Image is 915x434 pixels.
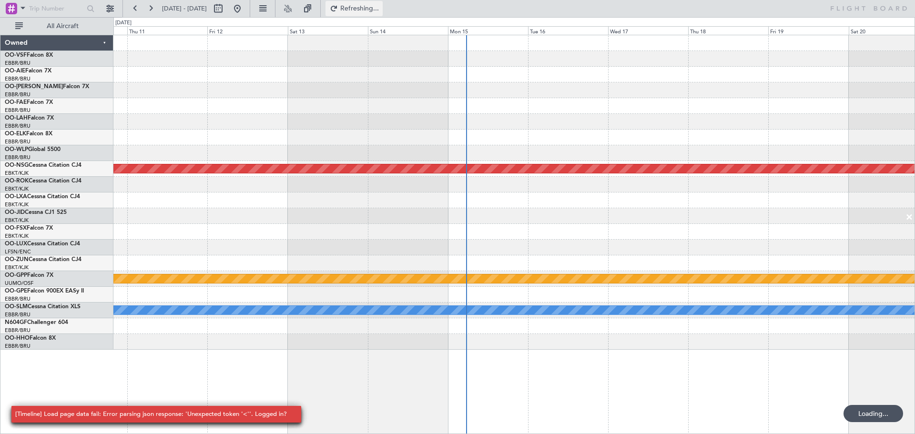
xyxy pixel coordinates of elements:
a: EBKT/KJK [5,201,29,208]
a: EBKT/KJK [5,232,29,240]
span: OO-ZUN [5,257,29,262]
div: Sat 13 [288,26,368,35]
a: EBBR/BRU [5,91,30,98]
a: N604GFChallenger 604 [5,320,68,325]
a: LFSN/ENC [5,248,31,255]
div: Fri 12 [207,26,287,35]
a: OO-VSFFalcon 8X [5,52,53,58]
span: OO-LUX [5,241,27,247]
div: Wed 17 [608,26,688,35]
div: Loading... [844,405,903,422]
a: EBBR/BRU [5,122,30,130]
a: EBBR/BRU [5,154,30,161]
a: EBKT/KJK [5,264,29,271]
a: EBBR/BRU [5,343,30,350]
a: OO-WLPGlobal 5500 [5,147,61,152]
a: OO-ZUNCessna Citation CJ4 [5,257,81,262]
span: OO-ROK [5,178,29,184]
a: OO-FSXFalcon 7X [5,225,53,231]
div: Mon 15 [448,26,528,35]
a: EBKT/KJK [5,185,29,192]
input: Trip Number [29,1,84,16]
button: All Aircraft [10,19,103,34]
a: EBBR/BRU [5,295,30,303]
span: OO-LXA [5,194,27,200]
span: OO-GPP [5,273,27,278]
div: Thu 18 [688,26,768,35]
a: EBBR/BRU [5,138,30,145]
span: OO-ELK [5,131,26,137]
span: OO-SLM [5,304,28,310]
span: Refreshing... [340,5,380,12]
span: OO-NSG [5,162,29,168]
span: OO-GPE [5,288,27,294]
span: OO-HHO [5,335,30,341]
a: OO-JIDCessna CJ1 525 [5,210,67,215]
a: UUMO/OSF [5,280,33,287]
span: OO-[PERSON_NAME] [5,84,63,90]
span: [DATE] - [DATE] [162,4,207,13]
div: [Timeline] Load page data fail: Error parsing json response: 'Unexpected token '<''. Logged in? [15,410,287,419]
a: EBBR/BRU [5,75,30,82]
a: OO-FAEFalcon 7X [5,100,53,105]
a: OO-SLMCessna Citation XLS [5,304,81,310]
a: OO-LUXCessna Citation CJ4 [5,241,80,247]
span: OO-AIE [5,68,25,74]
a: EBBR/BRU [5,60,30,67]
a: OO-AIEFalcon 7X [5,68,51,74]
button: Refreshing... [325,1,383,16]
span: OO-FAE [5,100,27,105]
a: OO-LAHFalcon 7X [5,115,54,121]
a: EBKT/KJK [5,170,29,177]
div: Sun 14 [368,26,448,35]
span: OO-VSF [5,52,27,58]
a: OO-ELKFalcon 8X [5,131,52,137]
div: [DATE] [115,19,132,27]
a: EBBR/BRU [5,311,30,318]
span: All Aircraft [25,23,101,30]
a: EBBR/BRU [5,327,30,334]
a: EBKT/KJK [5,217,29,224]
a: OO-[PERSON_NAME]Falcon 7X [5,84,89,90]
a: OO-NSGCessna Citation CJ4 [5,162,81,168]
div: Tue 16 [528,26,608,35]
div: Fri 19 [768,26,848,35]
span: OO-LAH [5,115,28,121]
a: OO-ROKCessna Citation CJ4 [5,178,81,184]
span: OO-FSX [5,225,27,231]
a: OO-GPPFalcon 7X [5,273,53,278]
a: EBBR/BRU [5,107,30,114]
span: N604GF [5,320,27,325]
span: OO-WLP [5,147,28,152]
a: OO-GPEFalcon 900EX EASy II [5,288,84,294]
a: OO-HHOFalcon 8X [5,335,56,341]
span: OO-JID [5,210,25,215]
div: Thu 11 [127,26,207,35]
a: OO-LXACessna Citation CJ4 [5,194,80,200]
